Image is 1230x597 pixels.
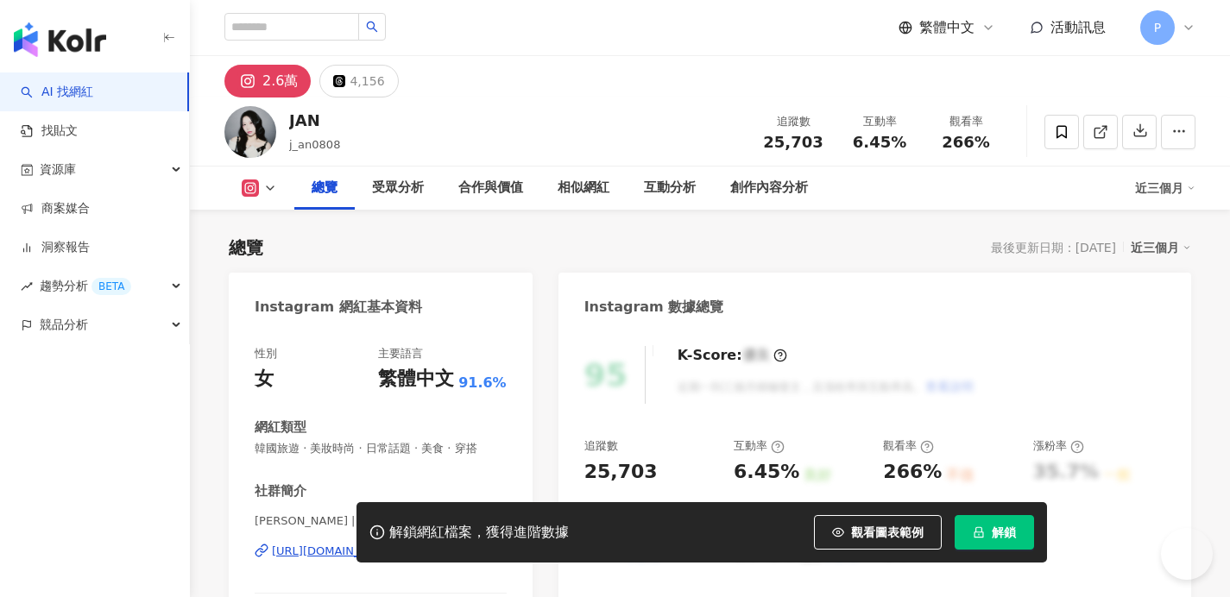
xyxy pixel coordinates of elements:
[255,298,422,317] div: Instagram 網紅基本資料
[955,515,1034,550] button: 解鎖
[40,305,88,344] span: 競品分析
[289,138,340,151] span: j_an0808
[919,18,975,37] span: 繁體中文
[1154,18,1161,37] span: P
[1131,236,1191,259] div: 近三個月
[378,346,423,361] div: 主要語言
[91,278,131,295] div: BETA
[883,438,934,454] div: 觀看率
[991,241,1116,255] div: 最後更新日期：[DATE]
[734,459,799,486] div: 6.45%
[763,133,823,151] span: 25,703
[255,418,306,437] div: 網紅類型
[847,113,912,130] div: 互動率
[289,110,340,131] div: JAN
[262,69,298,93] div: 2.6萬
[973,526,985,538] span: lock
[458,374,507,393] span: 91.6%
[378,366,454,393] div: 繁體中文
[883,459,942,486] div: 266%
[21,239,90,256] a: 洞察報告
[372,178,424,198] div: 受眾分析
[389,524,569,542] div: 解鎖網紅檔案，獲得進階數據
[1135,174,1195,202] div: 近三個月
[40,150,76,189] span: 資源庫
[1033,438,1084,454] div: 漲粉率
[853,134,906,151] span: 6.45%
[21,84,93,101] a: searchAI 找網紅
[730,178,808,198] div: 創作內容分析
[350,69,384,93] div: 4,156
[21,280,33,292] span: rise
[366,21,378,33] span: search
[760,113,826,130] div: 追蹤數
[224,65,311,97] button: 2.6萬
[458,178,523,198] div: 合作與價值
[255,346,277,361] div: 性別
[40,267,131,305] span: 趨勢分析
[644,178,696,198] div: 互動分析
[942,134,990,151] span: 266%
[21,200,90,217] a: 商案媒合
[255,366,274,393] div: 女
[678,346,787,365] div: K-Score :
[992,525,1016,539] span: 解鎖
[319,65,398,97] button: 4,156
[255,441,507,456] span: 韓國旅遊 · 美妝時尚 · 日常話題 · 美食 · 穿搭
[558,178,609,198] div: 相似網紅
[734,438,785,454] div: 互動率
[14,22,106,57] img: logo
[584,459,658,486] div: 25,703
[584,298,724,317] div: Instagram 數據總覽
[933,113,999,130] div: 觀看率
[1050,19,1106,35] span: 活動訊息
[312,178,337,198] div: 總覽
[224,106,276,158] img: KOL Avatar
[21,123,78,140] a: 找貼文
[255,482,306,500] div: 社群簡介
[229,236,263,260] div: 總覽
[814,515,942,550] button: 觀看圖表範例
[584,438,618,454] div: 追蹤數
[851,525,924,539] span: 觀看圖表範例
